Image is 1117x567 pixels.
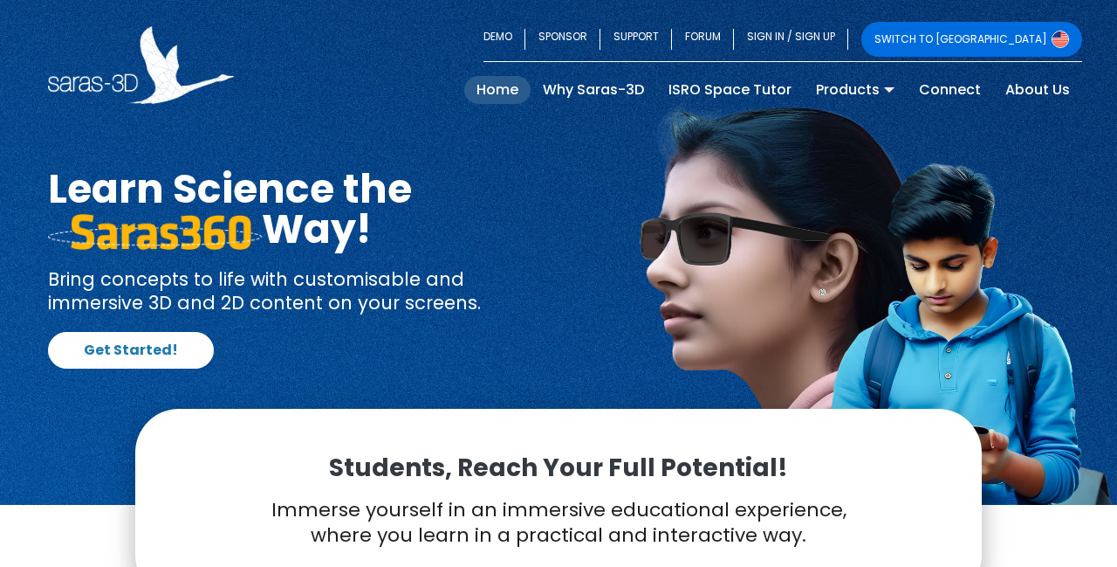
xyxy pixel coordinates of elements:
[525,22,600,57] a: SPONSOR
[600,22,672,57] a: SUPPORT
[672,22,734,57] a: FORUM
[48,26,234,104] img: Saras 3D
[804,76,907,104] a: Products
[48,169,545,249] h1: Learn Science the Way!
[48,332,214,369] a: Get Started!
[1052,31,1069,48] img: Switch to USA
[907,76,993,104] a: Connect
[48,267,545,315] p: Bring concepts to life with customisable and immersive 3D and 2D content on your screens.
[861,22,1082,57] a: SWITCH TO [GEOGRAPHIC_DATA]
[464,76,531,104] a: Home
[48,214,262,249] img: saras 360
[531,76,656,104] a: Why Saras-3D
[993,76,1082,104] a: About Us
[656,76,804,104] a: ISRO Space Tutor
[179,498,938,548] p: Immerse yourself in an immersive educational experience, where you learn in a practical and inter...
[179,453,938,484] p: Students, Reach Your Full Potential!
[483,22,525,57] a: DEMO
[734,22,848,57] a: SIGN IN / SIGN UP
